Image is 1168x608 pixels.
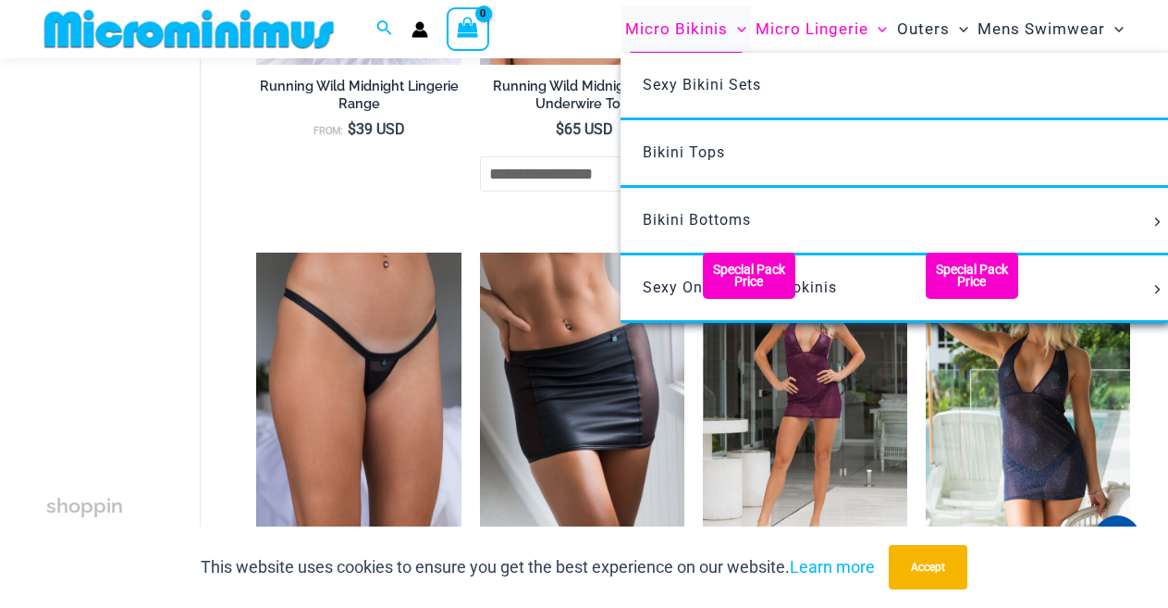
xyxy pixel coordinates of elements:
span: Micro Lingerie [756,6,868,53]
a: View Shopping Cart, empty [447,7,489,50]
img: Running Wild Midnight 5691 Skirt [480,253,684,560]
button: Accept [889,545,967,589]
span: Sexy Bikini Sets [643,76,761,93]
span: Micro Bikinis [625,6,728,53]
a: Echo Ink 5671 Dress 682 Thong 07 Echo Ink 5671 Dress 682 Thong 08Echo Ink 5671 Dress 682 Thong 08 [926,253,1130,560]
span: Menu Toggle [868,6,887,53]
span: $ [556,120,564,138]
span: Menu Toggle [1148,217,1168,227]
span: From: [314,125,343,137]
iframe: TrustedSite Certified [46,62,213,432]
a: Running Wild Midnight 1052 Underwire Top [480,78,684,119]
span: shopping [46,494,123,550]
a: OutersMenu ToggleMenu Toggle [892,6,973,53]
bdi: 65 USD [556,120,613,138]
span: Menu Toggle [1148,285,1168,294]
span: Menu Toggle [728,6,746,53]
span: $ [348,120,356,138]
b: Special Pack Price [926,264,1018,288]
a: Running Wild Midnight Lingerie Range [256,78,461,119]
img: Running Wild Midnight 6512 Bottom 10 [256,253,461,560]
a: Micro LingerieMenu ToggleMenu Toggle [751,6,891,53]
h2: Running Wild Midnight Lingerie Range [256,78,461,112]
span: Menu Toggle [950,6,968,53]
span: Bikini Tops [643,143,725,161]
h2: Running Wild Midnight 1052 Underwire Top [480,78,684,112]
span: Outers [897,6,950,53]
a: Search icon link [376,18,393,41]
b: Special Pack Price [703,264,795,288]
a: Learn more [790,557,875,577]
img: Echo Berry 5671 Dress 682 Thong 02 [703,253,907,560]
span: Mens Swimwear [977,6,1105,53]
nav: Site Navigation [618,3,1131,56]
a: Mens SwimwearMenu ToggleMenu Toggle [973,6,1128,53]
a: Micro BikinisMenu ToggleMenu Toggle [621,6,751,53]
a: Running Wild Midnight 6512 Bottom 10Running Wild Midnight 6512 Bottom 2Running Wild Midnight 6512... [256,253,461,560]
a: Echo Berry 5671 Dress 682 Thong 02 Echo Berry 5671 Dress 682 Thong 05Echo Berry 5671 Dress 682 Th... [703,253,907,560]
a: Account icon link [412,21,428,38]
bdi: 39 USD [348,120,405,138]
img: MM SHOP LOGO FLAT [37,8,341,50]
span: Bikini Bottoms [643,211,751,229]
img: Echo Ink 5671 Dress 682 Thong 07 [926,253,1130,560]
span: Sexy One Piece Monokinis [643,279,837,296]
p: This website uses cookies to ensure you get the best experience on our website. [201,553,875,581]
a: Running Wild Midnight 5691 SkirtRunning Wild Midnight 1052 Top 5691 Skirt 06Running Wild Midnight... [480,253,684,560]
span: Menu Toggle [1105,6,1124,53]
